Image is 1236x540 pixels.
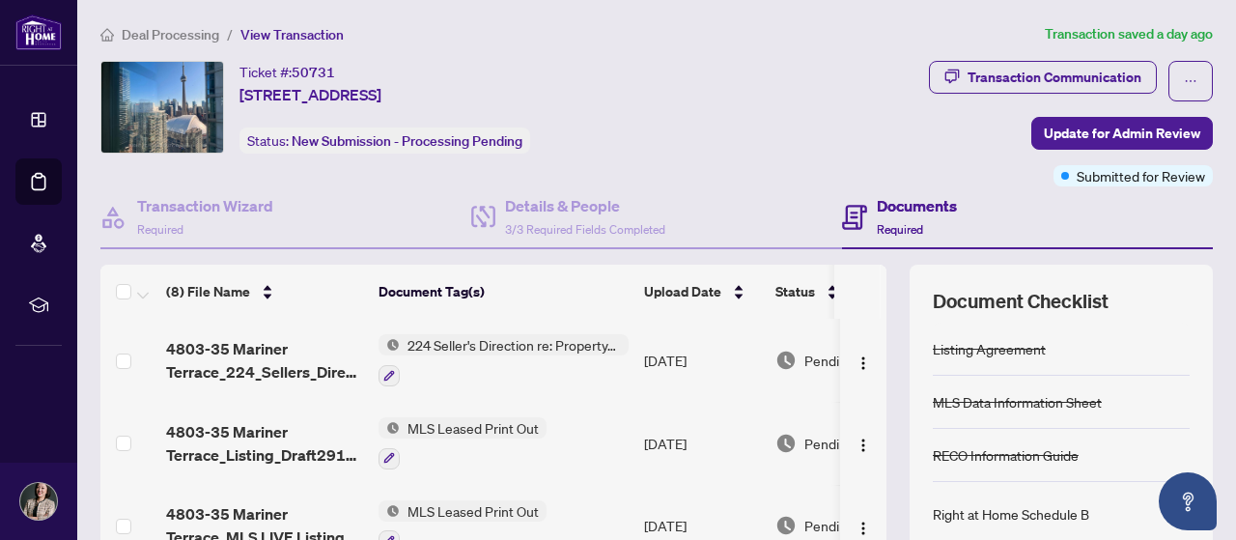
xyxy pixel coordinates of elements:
span: Deal Processing [122,26,219,43]
span: View Transaction [240,26,344,43]
img: logo [15,14,62,50]
span: Pending Review [804,515,901,536]
button: Logo [848,345,879,376]
span: ellipsis [1184,74,1197,88]
div: MLS Data Information Sheet [933,391,1102,412]
button: Status Icon224 Seller's Direction re: Property/Offers - Important Information for Seller Acknowle... [379,334,629,386]
button: Open asap [1159,472,1217,530]
td: [DATE] [636,319,768,402]
span: Document Checklist [933,288,1109,315]
th: Upload Date [636,265,768,319]
th: (8) File Name [158,265,371,319]
span: 4803-35 Mariner Terrace_224_Sellers_Direction_re__Property_Offers_-_Imp_Info_for_Seller_Ack.pdf [166,337,363,384]
span: Pending Review [804,350,901,371]
span: 50731 [292,64,335,81]
span: home [100,28,114,42]
div: RECO Information Guide [933,444,1079,466]
span: MLS Leased Print Out [400,417,547,439]
div: Right at Home Schedule B [933,503,1089,525]
span: 3/3 Required Fields Completed [505,222,665,237]
span: MLS Leased Print Out [400,500,547,522]
button: Logo [848,428,879,459]
article: Transaction saved a day ago [1045,23,1213,45]
td: [DATE] [636,402,768,485]
span: [STREET_ADDRESS] [239,83,381,106]
button: Transaction Communication [929,61,1157,94]
div: Ticket #: [239,61,335,83]
h4: Transaction Wizard [137,194,273,217]
img: Document Status [775,515,797,536]
th: Document Tag(s) [371,265,636,319]
img: Logo [856,438,871,453]
span: New Submission - Processing Pending [292,132,522,150]
img: IMG-C12368079_1.jpg [101,62,223,153]
div: Transaction Communication [968,62,1141,93]
span: (8) File Name [166,281,250,302]
div: Listing Agreement [933,338,1046,359]
span: Status [775,281,815,302]
button: Status IconMLS Leased Print Out [379,417,547,469]
button: Update for Admin Review [1031,117,1213,150]
h4: Documents [877,194,957,217]
th: Status [768,265,932,319]
img: Status Icon [379,417,400,439]
img: Logo [856,355,871,371]
img: Profile Icon [20,483,57,520]
li: / [227,23,233,45]
img: Document Status [775,350,797,371]
span: Submitted for Review [1077,165,1205,186]
span: Update for Admin Review [1044,118,1200,149]
span: 224 Seller's Direction re: Property/Offers - Important Information for Seller Acknowledgement [400,334,629,355]
img: Document Status [775,433,797,454]
img: Status Icon [379,334,400,355]
img: Status Icon [379,500,400,522]
img: Logo [856,521,871,536]
span: Required [877,222,923,237]
span: 4803-35 Mariner Terrace_Listing_Draft2910100.pdf [166,420,363,467]
span: Required [137,222,183,237]
span: Pending Review [804,433,901,454]
span: Upload Date [644,281,721,302]
div: Status: [239,128,530,154]
h4: Details & People [505,194,665,217]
